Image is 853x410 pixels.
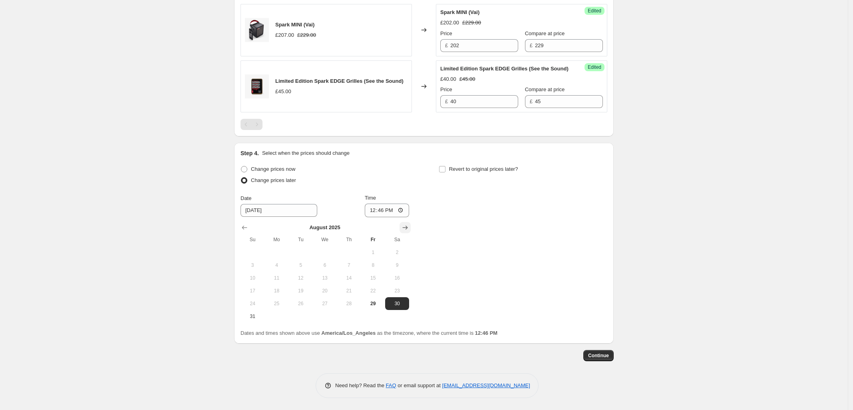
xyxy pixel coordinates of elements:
button: Monday August 4 2025 [264,259,288,272]
div: £40.00 [440,75,456,83]
span: Dates and times shown above use as the timezone, where the current time is [241,330,497,336]
span: 12 [292,275,310,281]
button: Sunday August 17 2025 [241,284,264,297]
button: Wednesday August 20 2025 [313,284,337,297]
th: Saturday [385,233,409,246]
span: 20 [316,288,334,294]
span: Change prices later [251,177,296,183]
button: Saturday August 30 2025 [385,297,409,310]
span: Mo [268,236,285,243]
span: £ [530,98,533,104]
button: Thursday August 7 2025 [337,259,361,272]
a: FAQ [386,382,396,388]
input: 12:00 [365,204,410,217]
span: Spark MINI (Vai) [440,9,479,15]
th: Monday [264,233,288,246]
span: 19 [292,288,310,294]
button: Thursday August 28 2025 [337,297,361,310]
span: We [316,236,334,243]
span: 8 [364,262,382,268]
span: Price [440,30,452,36]
b: 12:46 PM [475,330,497,336]
span: Date [241,195,251,201]
span: Time [365,195,376,201]
button: Sunday August 3 2025 [241,259,264,272]
strike: £229.00 [297,31,316,39]
span: Spark MINI (Vai) [275,22,314,28]
span: Fr [364,236,382,243]
span: Need help? Read the [335,382,386,388]
span: 24 [244,300,261,307]
strike: £45.00 [459,75,475,83]
button: Thursday August 14 2025 [337,272,361,284]
span: Su [244,236,261,243]
span: 30 [388,300,406,307]
input: 8/29/2025 [241,204,317,217]
span: 15 [364,275,382,281]
nav: Pagination [241,119,262,130]
th: Wednesday [313,233,337,246]
span: £ [445,42,448,48]
button: Sunday August 10 2025 [241,272,264,284]
button: Wednesday August 27 2025 [313,297,337,310]
div: £45.00 [275,88,291,96]
span: 26 [292,300,310,307]
span: 13 [316,275,334,281]
button: Monday August 25 2025 [264,297,288,310]
span: 14 [340,275,358,281]
button: Friday August 1 2025 [361,246,385,259]
span: 7 [340,262,358,268]
span: 3 [244,262,261,268]
span: Tu [292,236,310,243]
span: Compare at price [525,30,565,36]
a: [EMAIL_ADDRESS][DOMAIN_NAME] [442,382,530,388]
img: 1_e42d4022-729c-468e-a057-174c6ab783ad_80x.jpg [245,74,269,98]
span: Edited [588,8,601,14]
span: Continue [588,352,609,359]
button: Tuesday August 12 2025 [289,272,313,284]
span: 23 [388,288,406,294]
button: Today Friday August 29 2025 [361,297,385,310]
span: Limited Edition Spark EDGE Grilles (See the Sound) [440,66,569,72]
button: Tuesday August 19 2025 [289,284,313,297]
span: 28 [340,300,358,307]
button: Saturday August 16 2025 [385,272,409,284]
button: Thursday August 21 2025 [337,284,361,297]
th: Sunday [241,233,264,246]
span: Limited Edition Spark EDGE Grilles (See the Sound) [275,78,404,84]
span: 27 [316,300,334,307]
span: Edited [588,64,601,70]
span: Revert to original prices later? [449,166,518,172]
button: Wednesday August 13 2025 [313,272,337,284]
span: Compare at price [525,86,565,92]
span: 9 [388,262,406,268]
p: Select when the prices should change [262,149,350,157]
span: 17 [244,288,261,294]
span: 4 [268,262,285,268]
span: 16 [388,275,406,281]
th: Thursday [337,233,361,246]
span: 2 [388,249,406,256]
span: 5 [292,262,310,268]
span: 31 [244,313,261,320]
button: Saturday August 2 2025 [385,246,409,259]
span: 29 [364,300,382,307]
span: 22 [364,288,382,294]
span: 6 [316,262,334,268]
span: Change prices now [251,166,295,172]
button: Sunday August 24 2025 [241,297,264,310]
span: Th [340,236,358,243]
button: Saturday August 23 2025 [385,284,409,297]
button: Friday August 15 2025 [361,272,385,284]
span: or email support at [396,382,442,388]
div: £207.00 [275,31,294,39]
span: 25 [268,300,285,307]
span: 10 [244,275,261,281]
button: Tuesday August 5 2025 [289,259,313,272]
span: £ [445,98,448,104]
button: Monday August 11 2025 [264,272,288,284]
span: £ [530,42,533,48]
span: 18 [268,288,285,294]
img: spark-mini-kv-leadgen-2_2x_shopify_01_80x.png [245,18,269,42]
b: America/Los_Angeles [321,330,376,336]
